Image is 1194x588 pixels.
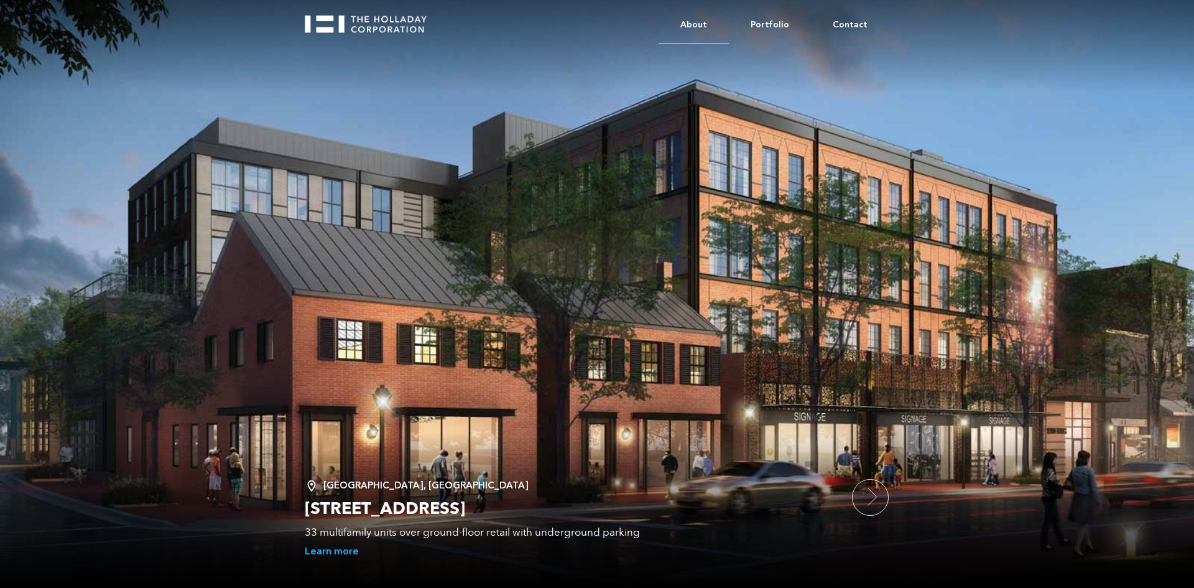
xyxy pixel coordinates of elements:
[305,479,323,493] img: Location Pin
[659,6,729,44] a: About
[729,6,811,44] a: Portfolio
[305,526,840,539] div: 33 multifamily units over ground-floor retail with underground parking
[811,6,889,44] a: Contact
[305,498,840,520] h2: [STREET_ADDRESS]
[305,479,840,492] div: [GEOGRAPHIC_DATA], [GEOGRAPHIC_DATA]
[305,6,438,33] a: home
[305,545,359,558] a: Learn more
